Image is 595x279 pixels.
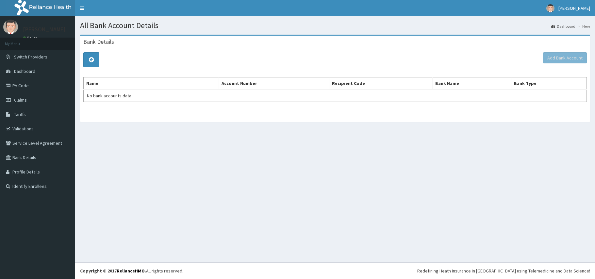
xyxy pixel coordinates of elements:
[433,77,511,90] th: Bank Name
[558,5,590,11] span: [PERSON_NAME]
[14,54,47,60] span: Switch Providers
[219,77,329,90] th: Account Number
[84,77,219,90] th: Name
[83,39,114,45] h3: Bank Details
[75,262,595,279] footer: All rights reserved.
[543,52,587,63] button: Add Bank Account
[3,20,18,34] img: User Image
[117,268,145,274] a: RelianceHMO
[576,24,590,29] li: Here
[80,268,146,274] strong: Copyright © 2017 .
[417,268,590,274] div: Redefining Heath Insurance in [GEOGRAPHIC_DATA] using Telemedicine and Data Science!
[80,21,590,30] h1: All Bank Account Details
[23,26,66,32] p: [PERSON_NAME]
[23,36,39,40] a: Online
[546,4,554,12] img: User Image
[329,77,432,90] th: Recipient Code
[14,68,35,74] span: Dashboard
[14,97,27,103] span: Claims
[551,24,575,29] a: Dashboard
[14,111,26,117] span: Tariffs
[87,93,131,99] span: No bank accounts data
[511,77,587,90] th: Bank Type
